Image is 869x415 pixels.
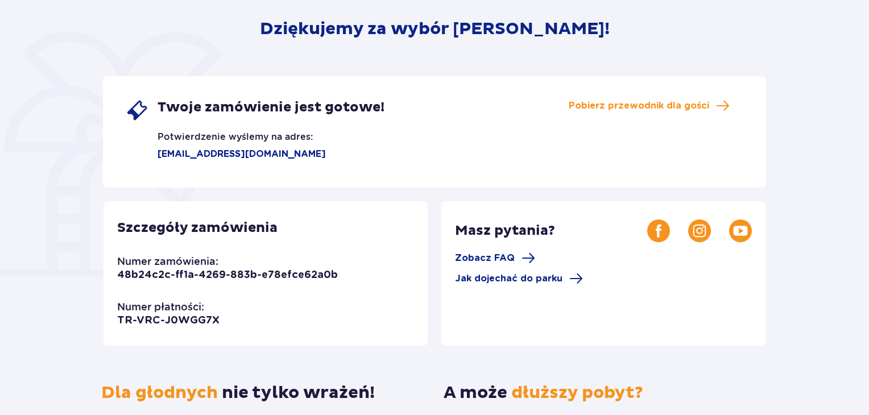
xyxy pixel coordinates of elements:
[455,222,647,239] p: Masz pytania?
[455,252,515,264] span: Zobacz FAQ
[117,219,278,236] p: Szczegóły zamówienia
[511,382,643,403] span: dłuższy pobyt?
[126,99,148,122] img: single ticket icon
[444,382,643,404] p: A może
[647,219,670,242] img: Facebook
[126,148,326,160] p: [EMAIL_ADDRESS][DOMAIN_NAME]
[117,300,204,314] p: Numer płatności:
[117,255,218,268] p: Numer zamówienia:
[260,18,610,40] p: Dziękujemy za wybór [PERSON_NAME]!
[126,122,313,143] p: Potwierdzenie wyślemy na adres:
[729,219,752,242] img: Youtube
[101,382,218,403] span: Dla głodnych
[569,99,730,113] a: Pobierz przewodnik dla gości
[158,99,384,116] span: Twoje zamówienie jest gotowe!
[455,272,583,285] a: Jak dojechać do parku
[455,251,535,265] a: Zobacz FAQ
[569,99,709,112] span: Pobierz przewodnik dla gości
[117,268,338,282] p: 48b24c2c-ff1a-4269-883b-e78efce62a0b
[101,382,375,404] p: nie tylko wrażeń!
[688,219,711,242] img: Instagram
[117,314,220,327] p: TR-VRC-J0WGG7X
[455,272,562,285] span: Jak dojechać do parku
